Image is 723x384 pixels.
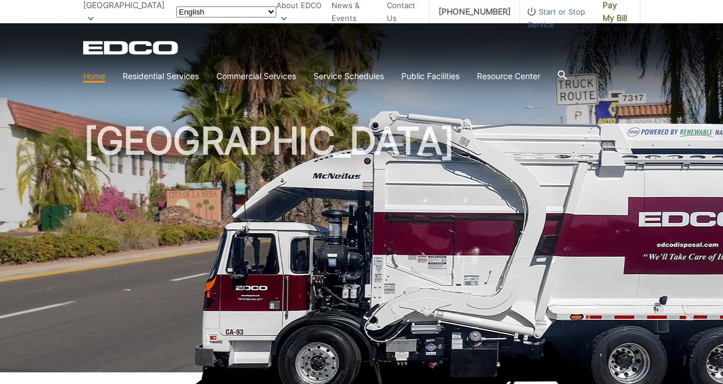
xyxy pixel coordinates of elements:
a: Public Facilities [401,70,460,83]
a: Commercial Services [216,70,296,83]
a: Resource Center [477,70,540,83]
select: Select a language [176,6,276,17]
a: EDCD logo. Return to the homepage. [83,41,180,55]
a: Residential Services [123,70,199,83]
a: Home [83,70,105,83]
h1: [GEOGRAPHIC_DATA] [83,122,640,378]
a: Service Schedules [314,70,384,83]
